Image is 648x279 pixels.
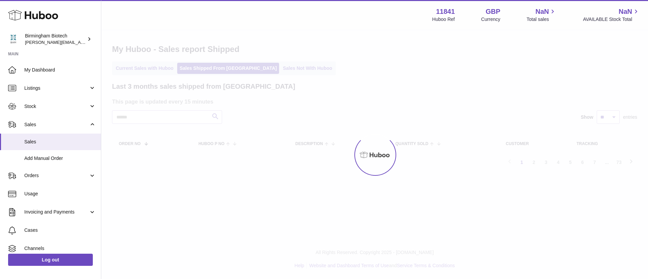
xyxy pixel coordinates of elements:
span: [PERSON_NAME][EMAIL_ADDRESS][DOMAIN_NAME] [25,39,135,45]
span: Sales [24,139,96,145]
strong: GBP [486,7,500,16]
span: My Dashboard [24,67,96,73]
a: NaN AVAILABLE Stock Total [583,7,640,23]
span: Invoicing and Payments [24,209,89,215]
span: Sales [24,121,89,128]
span: NaN [619,7,632,16]
span: Add Manual Order [24,155,96,162]
a: Log out [8,254,93,266]
div: Currency [481,16,501,23]
img: m.hsu@birminghambiotech.co.uk [8,34,18,44]
span: Channels [24,245,96,252]
span: Stock [24,103,89,110]
div: Huboo Ref [432,16,455,23]
span: Cases [24,227,96,233]
span: Listings [24,85,89,91]
span: Orders [24,172,89,179]
a: NaN Total sales [526,7,557,23]
span: Usage [24,191,96,197]
span: AVAILABLE Stock Total [583,16,640,23]
strong: 11841 [436,7,455,16]
span: Total sales [526,16,557,23]
span: NaN [535,7,549,16]
div: Birmingham Biotech [25,33,86,46]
